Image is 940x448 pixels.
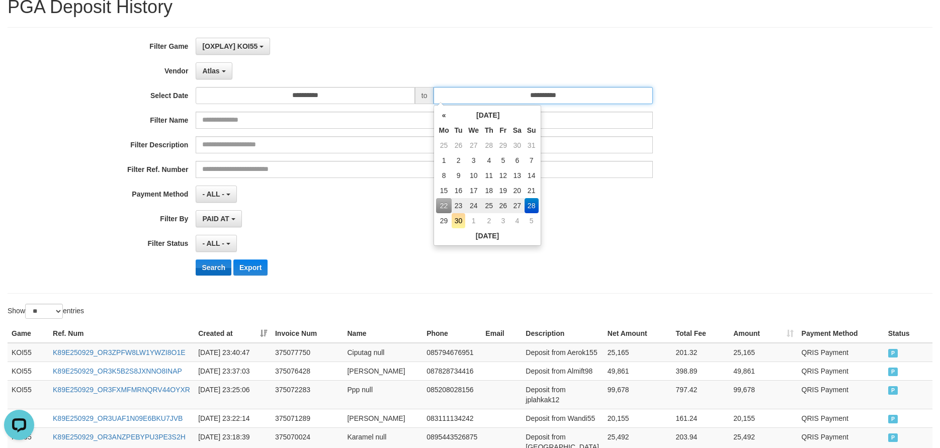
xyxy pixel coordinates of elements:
[452,183,466,198] td: 16
[496,183,510,198] td: 19
[452,138,466,153] td: 26
[8,304,84,319] label: Show entries
[53,367,182,375] a: K89E250929_OR3K5B2S8JXNNO8INAP
[888,368,898,376] span: PAID
[522,409,604,427] td: Deposit from Wandi55
[482,123,496,138] th: Th
[452,168,466,183] td: 9
[496,168,510,183] td: 12
[671,409,729,427] td: 161.24
[604,324,672,343] th: Net Amount
[604,380,672,409] td: 99,678
[522,380,604,409] td: Deposit from jplahkak12
[482,213,496,228] td: 2
[4,4,34,34] button: Open LiveChat chat widget
[522,343,604,362] td: Deposit from Aerok155
[436,153,451,168] td: 1
[465,198,482,213] td: 24
[196,186,236,203] button: - ALL -
[465,213,482,228] td: 1
[8,343,49,362] td: KOI55
[510,198,525,213] td: 27
[343,409,422,427] td: [PERSON_NAME]
[798,343,884,362] td: QRIS Payment
[194,409,271,427] td: [DATE] 23:22:14
[510,138,525,153] td: 30
[49,324,194,343] th: Ref. Num
[271,409,344,427] td: 375071289
[343,343,422,362] td: Ciputag null
[233,259,268,276] button: Export
[888,433,898,442] span: PAID
[343,380,422,409] td: Ppp null
[436,213,451,228] td: 29
[522,324,604,343] th: Description
[53,433,186,441] a: K89E250929_OR3ANZPEBYPU3PE3S2H
[671,324,729,343] th: Total Fee
[271,324,344,343] th: Invoice Num
[510,123,525,138] th: Sa
[53,348,186,356] a: K89E250929_OR3ZPFW8LW1YWZI8O1E
[525,123,539,138] th: Su
[604,409,672,427] td: 20,155
[202,190,224,198] span: - ALL -
[436,198,451,213] td: 22
[525,183,539,198] td: 21
[798,324,884,343] th: Payment Method
[196,62,232,79] button: Atlas
[525,153,539,168] td: 7
[482,168,496,183] td: 11
[202,215,229,223] span: PAID AT
[194,362,271,380] td: [DATE] 23:37:03
[729,324,797,343] th: Amount: activate to sort column ascending
[729,343,797,362] td: 25,165
[482,138,496,153] td: 28
[465,153,482,168] td: 3
[436,138,451,153] td: 25
[452,198,466,213] td: 23
[465,123,482,138] th: We
[202,239,224,247] span: - ALL -
[452,213,466,228] td: 30
[510,153,525,168] td: 6
[798,362,884,380] td: QRIS Payment
[604,362,672,380] td: 49,861
[343,324,422,343] th: Name
[196,38,270,55] button: [OXPLAY] KOI55
[452,123,466,138] th: Tu
[798,380,884,409] td: QRIS Payment
[436,228,538,243] th: [DATE]
[496,213,510,228] td: 3
[465,138,482,153] td: 27
[671,380,729,409] td: 797.42
[525,138,539,153] td: 31
[271,362,344,380] td: 375076428
[496,153,510,168] td: 5
[8,362,49,380] td: KOI55
[271,343,344,362] td: 375077750
[202,67,219,75] span: Atlas
[8,380,49,409] td: KOI55
[415,87,434,104] span: to
[729,362,797,380] td: 49,861
[884,324,932,343] th: Status
[525,198,539,213] td: 28
[196,210,241,227] button: PAID AT
[482,198,496,213] td: 25
[436,168,451,183] td: 8
[196,259,231,276] button: Search
[422,409,481,427] td: 083111134242
[271,380,344,409] td: 375072283
[888,349,898,357] span: PAID
[888,386,898,395] span: PAID
[53,386,190,394] a: K89E250929_OR3FXMFMRNQRV44OYXR
[53,414,183,422] a: K89E250929_OR3UAF1N09E6BKU7JVB
[729,409,797,427] td: 20,155
[522,362,604,380] td: Deposit from Almift98
[194,324,271,343] th: Created at: activate to sort column ascending
[436,183,451,198] td: 15
[422,380,481,409] td: 085208028156
[465,168,482,183] td: 10
[482,153,496,168] td: 4
[196,235,236,252] button: - ALL -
